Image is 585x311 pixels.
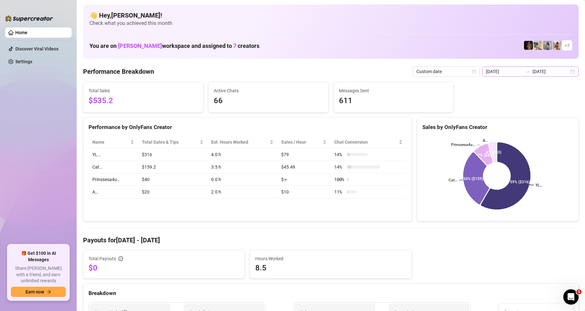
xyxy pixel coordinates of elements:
[449,178,457,183] text: Cat…
[535,183,543,187] text: YL…
[334,151,344,158] span: 14 %
[119,256,123,261] span: info-circle
[277,186,330,198] td: $10
[255,263,406,273] span: 8.5
[472,70,476,73] span: calendar
[15,59,32,64] a: Settings
[89,123,406,132] div: Performance by OnlyFans Creator
[339,87,448,94] span: Messages Sent
[11,250,66,263] span: 🎁 Get $100 in AI Messages
[534,41,543,50] img: Prinssesa4u
[334,163,344,171] span: 14 %
[89,148,138,161] td: YL…
[89,289,573,298] div: Breakdown
[138,173,208,186] td: $40
[565,42,570,49] span: + 3
[89,87,198,94] span: Total Sales
[11,287,66,297] button: Earn nowarrow-right
[89,173,138,186] td: Prinssesa4u…
[483,138,488,143] text: A…
[26,289,44,294] span: Earn now
[138,186,208,198] td: $20
[207,186,277,198] td: 2.0 h
[525,69,530,74] span: swap-right
[83,236,579,245] h4: Payouts for [DATE] - [DATE]
[553,41,562,50] img: Green
[563,289,579,305] iframe: Intercom live chat
[89,161,138,173] td: Cat…
[233,42,236,49] span: 7
[277,148,330,161] td: $79
[15,30,27,35] a: Home
[524,41,533,50] img: D
[89,11,572,20] h4: 👋 Hey, [PERSON_NAME] !
[277,161,330,173] td: $45.49
[533,68,569,75] input: End date
[207,161,277,173] td: 3.5 h
[277,136,330,148] th: Sales / Hour
[83,67,154,76] h4: Performance Breakdown
[334,176,344,183] span: 100 %
[422,123,573,132] div: Sales by OnlyFans Creator
[89,186,138,198] td: A…
[214,87,323,94] span: Active Chats
[576,289,581,294] span: 1
[207,173,277,186] td: 0.0 h
[211,139,268,146] div: Est. Hours Worked
[334,139,397,146] span: Chat Conversion
[89,20,572,27] span: Check what you achieved this month
[451,143,475,147] text: Prinssesa4u…
[89,95,198,107] span: $535.2
[138,161,208,173] td: $159.2
[330,136,406,148] th: Chat Conversion
[214,95,323,107] span: 66
[47,290,51,294] span: arrow-right
[92,139,129,146] span: Name
[89,42,259,49] h1: You are on workspace and assigned to creators
[255,255,406,262] span: Hours Worked
[11,265,66,284] span: Share [PERSON_NAME] with a friend, and earn unlimited rewards
[89,136,138,148] th: Name
[89,263,239,273] span: $0
[416,67,476,76] span: Custom date
[89,255,116,262] span: Total Payouts
[15,46,58,51] a: Discover Viral Videos
[339,95,448,107] span: 611
[334,188,344,195] span: 11 %
[138,136,208,148] th: Total Sales & Tips
[5,15,53,22] img: logo-BBDzfeDw.svg
[281,139,321,146] span: Sales / Hour
[277,173,330,186] td: $∞
[138,148,208,161] td: $316
[207,148,277,161] td: 4.0 h
[142,139,199,146] span: Total Sales & Tips
[543,41,552,50] img: A
[118,42,162,49] span: [PERSON_NAME]
[486,68,522,75] input: Start date
[525,69,530,74] span: to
